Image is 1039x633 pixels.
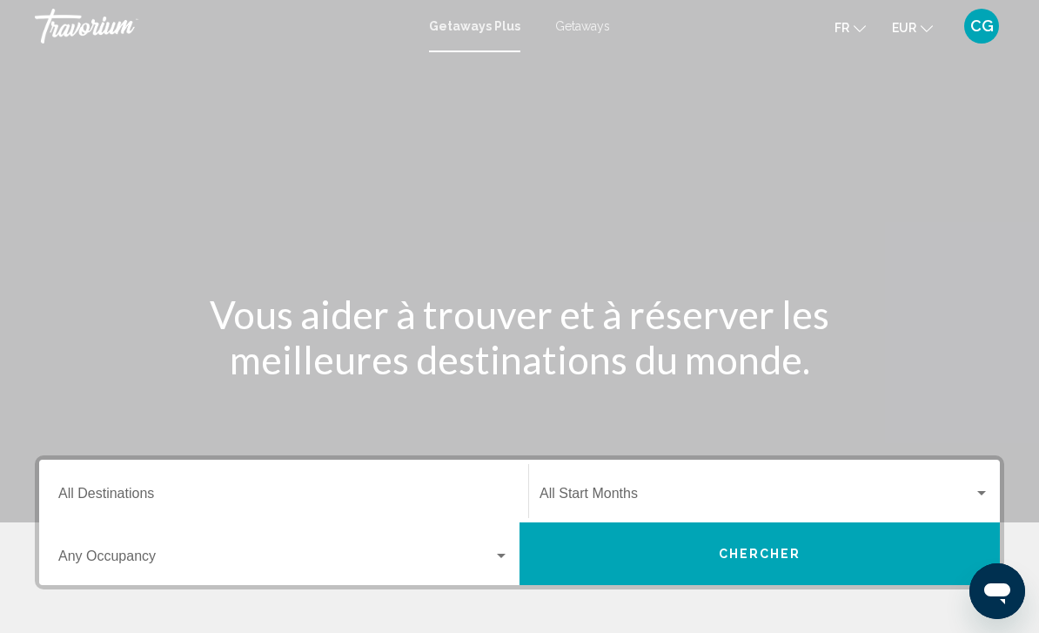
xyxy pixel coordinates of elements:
[193,292,846,382] h1: Vous aider à trouver et à réserver les meilleures destinations du monde.
[39,460,1000,585] div: Search widget
[35,9,412,44] a: Travorium
[835,15,866,40] button: Change language
[892,15,933,40] button: Change currency
[892,21,916,35] span: EUR
[719,548,801,562] span: Chercher
[429,19,520,33] a: Getaways Plus
[835,21,849,35] span: fr
[959,8,1004,44] button: User Menu
[969,563,1025,619] iframe: Bouton de lancement de la fenêtre de messagerie
[519,522,1000,585] button: Chercher
[970,17,994,35] span: CG
[555,19,610,33] a: Getaways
